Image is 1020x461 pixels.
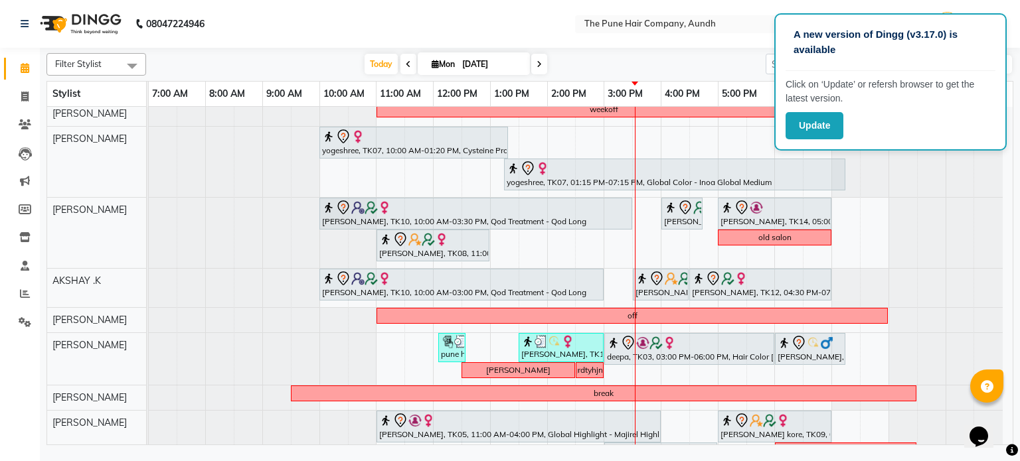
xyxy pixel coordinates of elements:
a: 4:00 PM [661,84,703,103]
a: 1:00 PM [491,84,533,103]
a: 11:00 AM [377,84,424,103]
div: yogeshree, TK07, 10:00 AM-01:20 PM, Cysteine Protien Treatment - Cysteine Medium [321,129,507,157]
div: [PERSON_NAME], TK12, 04:30 PM-07:00 PM, Hair Color [PERSON_NAME] Touchup 2 Inch [691,271,830,298]
div: break [594,387,614,399]
span: [PERSON_NAME] [52,133,127,145]
div: [PERSON_NAME], TK10, 10:00 AM-03:30 PM, Qod Treatment - Qod Long [321,200,631,228]
span: [PERSON_NAME] [52,391,127,403]
div: deepa, TK03, 03:00 PM-06:00 PM, Hair Color [PERSON_NAME] Touchup 2 Inch [606,335,773,363]
a: 5:00 PM [719,84,760,103]
span: [PERSON_NAME] [52,339,127,351]
button: Update [786,112,843,139]
img: Admin [936,12,959,35]
div: pune hair company, TK16, 12:05 PM-12:35 PM, Hair wash short [440,335,464,360]
div: [PERSON_NAME] kore, TK09, 05:00 PM-07:00 PM, Hair Color [PERSON_NAME] Touchup 2 Inch [719,413,830,440]
div: [PERSON_NAME], TK06, 06:00 PM-07:15 PM, Cut [DEMOGRAPHIC_DATA] (Master stylist) [776,335,844,363]
span: AKSHAY .K [52,275,101,287]
span: Stylist [52,88,80,99]
a: 7:00 AM [149,84,191,103]
div: [PERSON_NAME], TK08, 11:00 AM-01:00 PM, Hair Color [PERSON_NAME] Touchup 2 Inch [378,231,488,259]
span: Filter Stylist [55,58,102,69]
div: [PERSON_NAME], TK18, 01:30 PM-03:00 PM, Hair wash long [520,335,602,360]
span: [PERSON_NAME] [52,204,127,216]
span: [PERSON_NAME] [52,107,127,119]
span: Mon [428,59,458,69]
div: [PERSON_NAME], TK13, 03:30 PM-04:30 PM, Hair wash long [634,271,687,298]
a: 10:00 AM [320,84,368,103]
span: [PERSON_NAME] [52,417,127,428]
div: [PERSON_NAME], TK10, 10:00 AM-03:00 PM, Qod Treatment - Qod Long [321,271,602,298]
p: A new version of Dingg (v3.17.0) is available [794,27,987,57]
div: [PERSON_NAME] [486,364,551,376]
a: 8:00 AM [206,84,248,103]
input: 2025-09-01 [458,54,525,74]
a: 3:00 PM [604,84,646,103]
div: old salon [758,231,792,243]
div: off [628,310,637,322]
iframe: chat widget [964,408,1007,448]
div: [PERSON_NAME], TK05, 11:00 AM-04:00 PM, Global Highlight - Majirel Highlights Medium [378,413,659,440]
a: 2:00 PM [548,84,590,103]
span: Today [365,54,398,74]
div: [PERSON_NAME], TK14, 05:00 PM-07:00 PM, Hair Color [PERSON_NAME] Touchup 2 Inch [719,200,830,228]
b: 08047224946 [146,5,205,42]
span: [PERSON_NAME] [52,314,127,326]
div: weekoff [590,103,618,115]
div: grdtyhjnk [573,364,607,376]
img: logo [34,5,125,42]
div: [PERSON_NAME] a, TK02, 04:00 PM-04:45 PM, Cut [DEMOGRAPHIC_DATA] (Sr.stylist) [663,200,701,228]
div: [PERSON_NAME] [813,444,878,456]
a: 12:00 PM [434,84,481,103]
a: 9:00 AM [263,84,305,103]
input: Search Appointment [766,54,882,74]
div: yogeshree, TK07, 01:15 PM-07:15 PM, Global Color - Inoa Global Medium [505,161,844,188]
p: Click on ‘Update’ or refersh browser to get the latest version. [786,78,995,105]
